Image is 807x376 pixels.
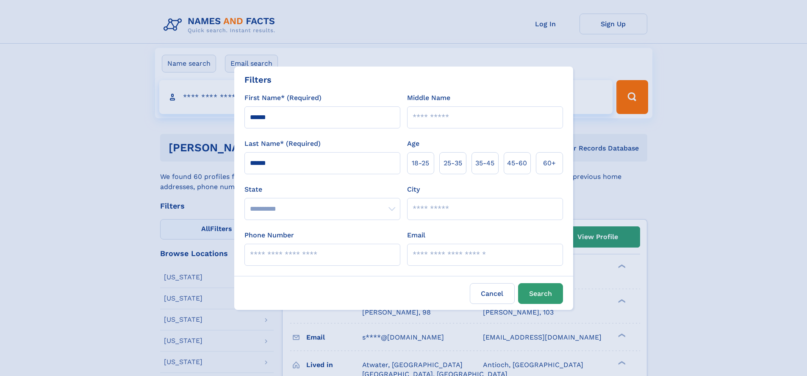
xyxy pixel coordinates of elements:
label: Cancel [470,283,515,304]
label: City [407,184,420,195]
div: Filters [244,73,272,86]
label: Email [407,230,425,240]
span: 35‑45 [475,158,494,168]
button: Search [518,283,563,304]
label: Middle Name [407,93,450,103]
label: Phone Number [244,230,294,240]
label: First Name* (Required) [244,93,322,103]
span: 45‑60 [507,158,527,168]
span: 18‑25 [412,158,429,168]
label: Last Name* (Required) [244,139,321,149]
label: State [244,184,400,195]
span: 25‑35 [444,158,462,168]
span: 60+ [543,158,556,168]
label: Age [407,139,419,149]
